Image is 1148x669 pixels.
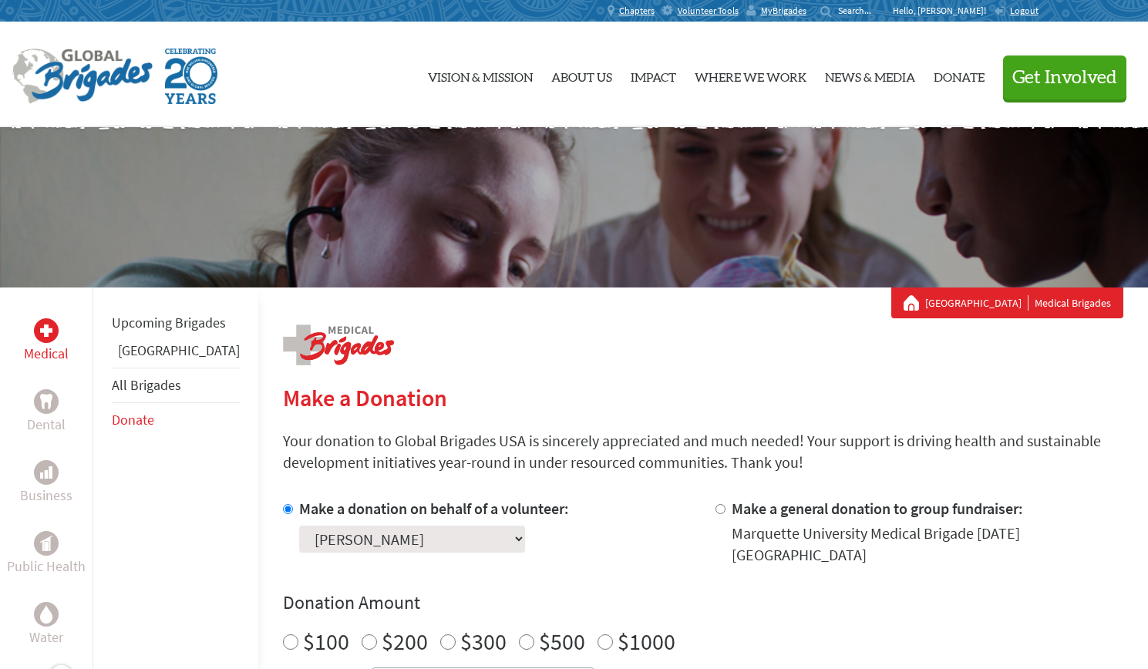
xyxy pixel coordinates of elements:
input: Search... [838,5,882,16]
img: Business [40,466,52,479]
label: $500 [539,627,585,656]
a: About Us [551,35,612,115]
a: DentalDental [27,389,66,435]
li: All Brigades [112,368,240,403]
a: Donate [112,411,154,429]
img: Medical [40,324,52,337]
p: Your donation to Global Brigades USA is sincerely appreciated and much needed! Your support is dr... [283,430,1123,473]
a: Vision & Mission [428,35,533,115]
img: Global Brigades Celebrating 20 Years [165,49,217,104]
label: Make a donation on behalf of a volunteer: [299,499,569,518]
p: Medical [24,343,69,365]
a: WaterWater [29,602,63,648]
label: $1000 [618,627,675,656]
span: Volunteer Tools [678,5,739,17]
a: All Brigades [112,376,181,394]
a: Impact [631,35,676,115]
div: Business [34,460,59,485]
div: Medical [34,318,59,343]
span: Get Involved [1012,69,1117,87]
a: Public HealthPublic Health [7,531,86,577]
div: Medical Brigades [904,295,1111,311]
a: BusinessBusiness [20,460,72,506]
div: Water [34,602,59,627]
div: Marquette University Medical Brigade [DATE] [GEOGRAPHIC_DATA] [732,523,1123,566]
span: MyBrigades [761,5,806,17]
label: $100 [303,627,349,656]
span: Chapters [619,5,655,17]
a: [GEOGRAPHIC_DATA] [118,341,240,359]
img: logo-medical.png [283,324,394,365]
a: Logout [994,5,1039,17]
img: Dental [40,394,52,408]
label: $300 [460,627,507,656]
h4: Donation Amount [283,590,1123,615]
p: Hello, [PERSON_NAME]! [893,5,994,17]
div: Dental [34,389,59,414]
h2: Make a Donation [283,384,1123,412]
img: Global Brigades Logo [12,49,153,104]
a: [GEOGRAPHIC_DATA] [925,295,1028,311]
div: Public Health [34,531,59,556]
li: Panama [112,340,240,368]
a: News & Media [825,35,915,115]
p: Business [20,485,72,506]
img: Public Health [40,536,52,551]
p: Water [29,627,63,648]
a: Upcoming Brigades [112,314,226,331]
button: Get Involved [1003,55,1126,99]
a: MedicalMedical [24,318,69,365]
li: Upcoming Brigades [112,306,240,340]
p: Dental [27,414,66,435]
li: Donate [112,403,240,437]
a: Where We Work [695,35,806,115]
img: Water [40,605,52,623]
label: Make a general donation to group fundraiser: [732,499,1023,518]
span: Logout [1010,5,1039,16]
a: Donate [934,35,985,115]
p: Public Health [7,556,86,577]
label: $200 [382,627,428,656]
